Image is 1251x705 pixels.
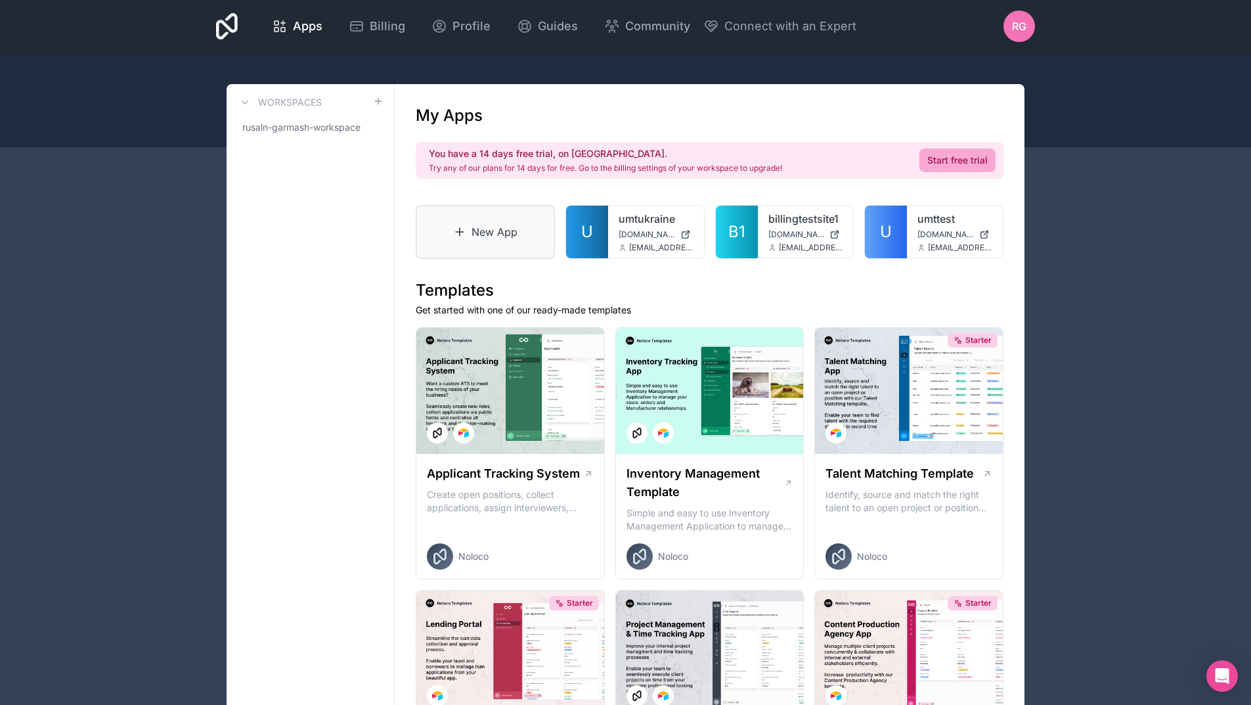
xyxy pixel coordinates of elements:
a: U [566,206,608,258]
img: Airtable Logo [831,691,841,701]
p: Try any of our plans for 14 days for free. Go to the billing settings of your workspace to upgrade! [429,163,782,173]
p: Get started with one of our ready-made templates [416,304,1003,317]
a: Workspaces [237,95,322,110]
img: Airtable Logo [658,428,669,438]
a: Start free trial [919,148,996,172]
a: [DOMAIN_NAME] [619,229,693,240]
p: Simple and easy to use Inventory Management Application to manage your stock, orders and Manufact... [626,507,793,533]
a: New App [416,205,555,259]
img: Airtable Logo [658,691,669,701]
span: [EMAIL_ADDRESS][DOMAIN_NAME] [928,242,992,253]
button: Connect with an Expert [703,17,856,35]
a: Guides [506,12,588,41]
a: Billing [338,12,416,41]
a: U [865,206,907,258]
a: umtukraine [619,211,693,227]
span: Noloco [857,550,887,563]
span: Starter [965,335,992,346]
img: Airtable Logo [831,428,841,438]
span: Connect with an Expert [724,17,856,35]
h1: Applicant Tracking System [427,465,580,483]
a: [DOMAIN_NAME] [768,229,843,240]
span: [DOMAIN_NAME] [619,229,675,240]
span: Apps [293,17,322,35]
span: [EMAIL_ADDRESS][DOMAIN_NAME] [779,242,843,253]
h1: Inventory Management Template [626,465,784,501]
span: Starter [965,598,992,608]
a: rusaln-garmash-workspace [237,116,384,139]
h1: Talent Matching Template [825,465,974,483]
a: umttest [917,211,992,227]
div: Open Intercom Messenger [1206,660,1238,692]
h2: You have a 14 days free trial, on [GEOGRAPHIC_DATA]. [429,147,782,160]
span: [DOMAIN_NAME] [917,229,974,240]
img: Airtable Logo [432,691,443,701]
img: Airtable Logo [458,428,469,438]
span: Noloco [458,550,489,563]
p: Identify, source and match the right talent to an open project or position with our Talent Matchi... [825,488,992,514]
h1: My Apps [416,105,483,126]
a: Community [594,12,701,41]
span: [DOMAIN_NAME] [768,229,825,240]
a: Apps [261,12,333,41]
span: rusaln-garmash-workspace [242,121,361,134]
span: Profile [452,17,491,35]
h3: Workspaces [258,96,322,109]
span: Starter [567,598,593,608]
span: RG [1012,18,1026,34]
span: [EMAIL_ADDRESS][DOMAIN_NAME] [629,242,693,253]
a: billingtestsite1 [768,211,843,227]
span: Billing [370,17,405,35]
a: Profile [421,12,501,41]
span: Noloco [658,550,688,563]
span: Guides [538,17,578,35]
span: U [880,221,892,242]
span: U [581,221,593,242]
a: B1 [716,206,758,258]
a: [DOMAIN_NAME] [917,229,992,240]
h1: Templates [416,280,1003,301]
span: Community [625,17,690,35]
span: B1 [728,221,745,242]
p: Create open positions, collect applications, assign interviewers, centralise candidate feedback a... [427,488,594,514]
